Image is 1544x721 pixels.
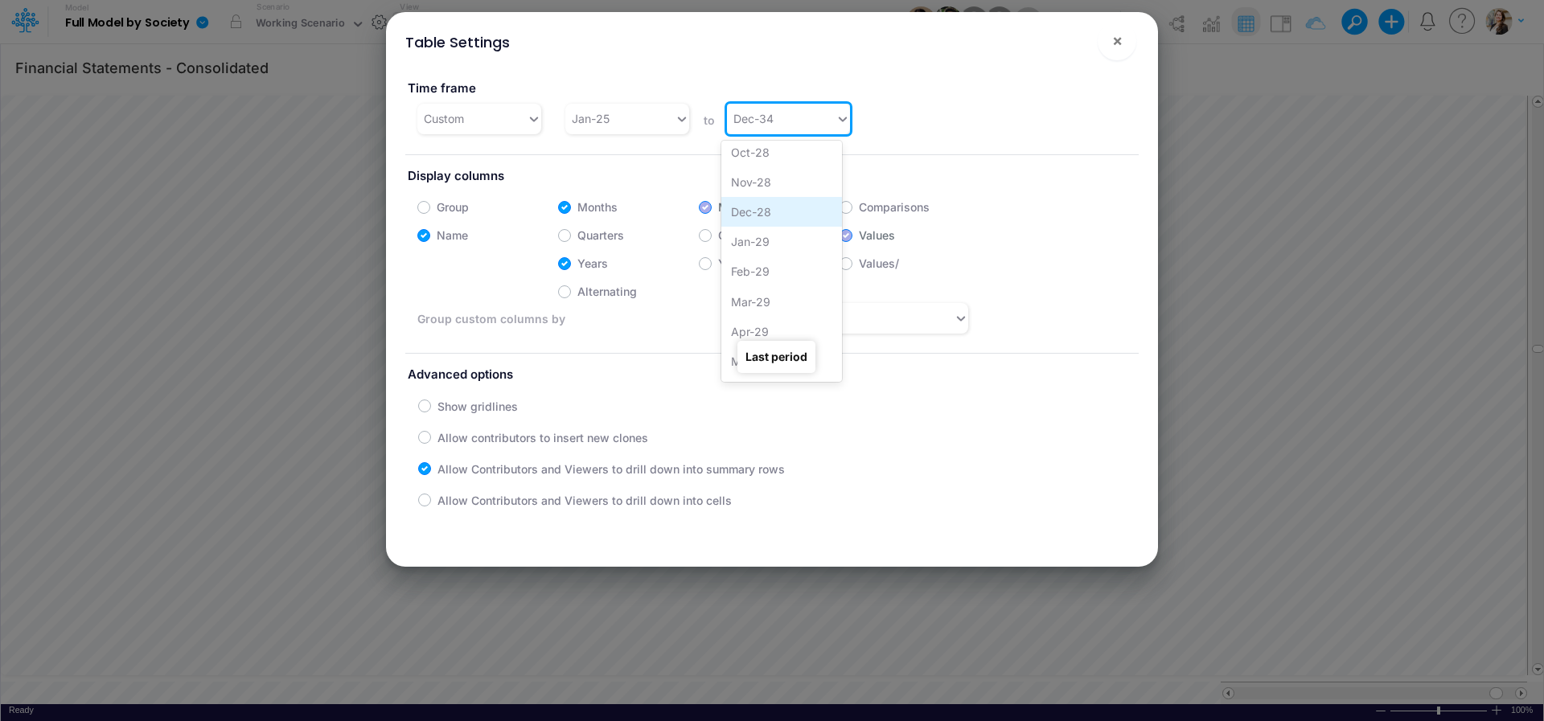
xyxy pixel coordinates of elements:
[721,227,843,256] div: Jan-29
[577,255,608,272] label: Years
[718,199,744,215] label: MTD
[859,255,899,272] label: Values/
[859,227,895,244] label: Values
[572,110,610,127] div: Jan-25
[721,167,843,197] div: Nov-28
[577,283,637,300] label: Alternating
[437,429,648,446] label: Allow contributors to insert new clones
[577,199,618,215] label: Months
[721,287,843,317] div: Mar-29
[437,461,785,477] label: Allow Contributors and Viewers to drill down into summary rows
[437,398,518,415] label: Show gridlines
[721,317,843,346] div: Apr-29
[1098,22,1136,60] button: Close
[718,227,742,244] label: QTD
[721,376,843,406] div: Jun-29
[721,197,843,227] div: Dec-28
[859,199,930,215] label: Comparisons
[1112,31,1123,50] span: ×
[405,31,510,53] div: Table Settings
[405,162,1139,191] label: Display columns
[417,310,605,327] label: Group custom columns by
[701,112,715,129] label: to
[424,110,464,127] div: Custom
[437,492,732,509] label: Allow Contributors and Viewers to drill down into cells
[437,227,468,244] label: Name
[577,227,624,244] label: Quarters
[405,74,760,104] label: Time frame
[721,346,843,376] div: May-29
[733,110,774,127] div: Dec-34
[405,360,1139,390] label: Advanced options
[745,350,807,363] strong: Last period
[437,199,469,215] label: Group
[721,256,843,286] div: Feb-29
[718,255,741,272] label: YTD
[721,137,843,167] div: Oct-28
